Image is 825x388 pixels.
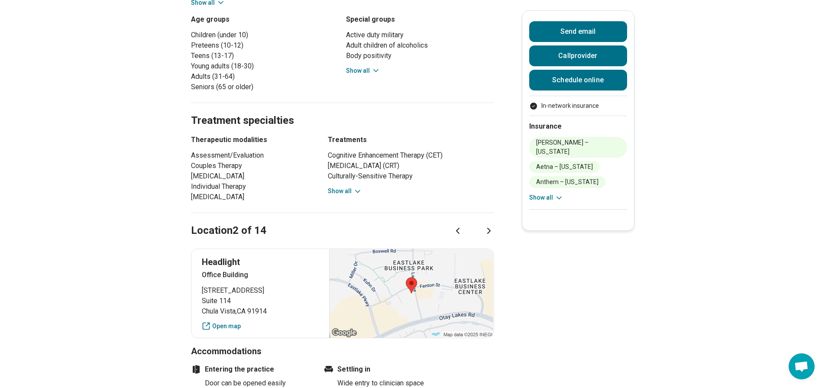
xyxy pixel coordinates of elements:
h3: Age groups [191,14,339,25]
li: [PERSON_NAME] – [US_STATE] [529,137,627,158]
li: Assessment/Evaluation [191,150,312,161]
h2: Location 2 of 14 [191,223,266,238]
li: In-network insurance [529,101,627,110]
h2: Treatment specialties [191,93,494,128]
span: Chula Vista , CA 91914 [202,306,319,317]
p: Office Building [202,270,319,280]
span: Suite 114 [202,296,319,306]
li: Aetna – [US_STATE] [529,161,600,173]
button: Callprovider [529,45,627,66]
li: Children (under 10) [191,30,339,40]
li: [MEDICAL_DATA] [191,171,312,181]
h3: Treatments [328,135,494,145]
h2: Insurance [529,121,627,132]
li: Adults (31-64) [191,71,339,82]
a: Open map [202,322,319,331]
a: Schedule online [529,70,627,91]
h4: Entering the practice [191,364,312,375]
li: Couples Therapy [191,161,312,171]
button: Show all [346,66,380,75]
h3: Special groups [346,14,494,25]
h4: Settling in [324,364,445,375]
li: Cognitive Enhancement Therapy (CET) [328,150,494,161]
li: Body positivity [346,51,494,61]
button: Show all [328,187,362,196]
li: Seniors (65 or older) [191,82,339,92]
span: [STREET_ADDRESS] [202,285,319,296]
li: Anthem – [US_STATE] [529,176,605,188]
li: Preteens (10-12) [191,40,339,51]
li: Active duty military [346,30,494,40]
li: Adult children of alcoholics [346,40,494,51]
h3: Therapeutic modalities [191,135,312,145]
li: [MEDICAL_DATA] (CRT) [328,161,494,171]
button: Show all [529,193,563,202]
li: Teens (13-17) [191,51,339,61]
li: [MEDICAL_DATA] [191,192,312,202]
li: Individual Therapy [191,181,312,192]
h3: Accommodations [191,345,494,357]
div: Open chat [789,353,815,379]
ul: Payment options [529,101,627,110]
li: Culturally-Sensitive Therapy [328,171,494,181]
li: Young adults (18-30) [191,61,339,71]
p: Headlight [202,256,319,268]
button: Send email [529,21,627,42]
